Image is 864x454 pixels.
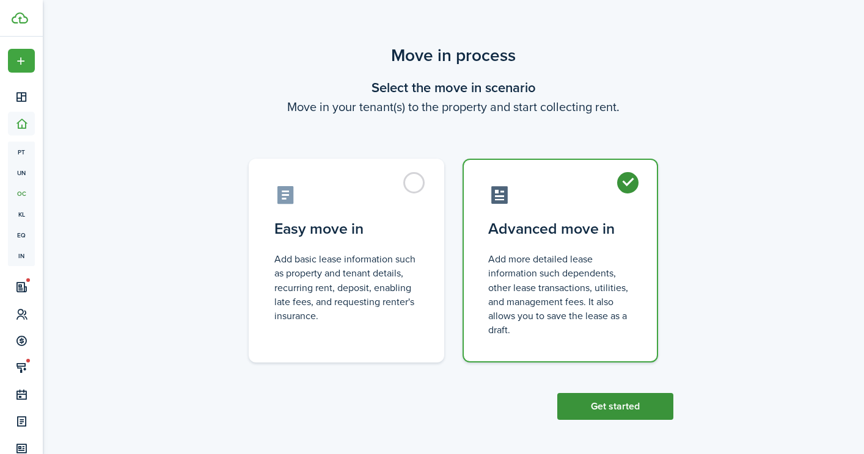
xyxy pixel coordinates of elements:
control-radio-card-description: Add more detailed lease information such dependents, other lease transactions, utilities, and man... [488,252,632,337]
button: Get started [557,393,673,420]
button: Open menu [8,49,35,73]
wizard-step-header-title: Select the move in scenario [233,77,673,98]
control-radio-card-title: Easy move in [274,218,419,240]
wizard-step-header-description: Move in your tenant(s) to the property and start collecting rent. [233,98,673,116]
a: oc [8,183,35,204]
a: eq [8,225,35,245]
a: in [8,245,35,266]
scenario-title: Move in process [233,43,673,68]
a: pt [8,142,35,162]
a: kl [8,204,35,225]
control-radio-card-description: Add basic lease information such as property and tenant details, recurring rent, deposit, enablin... [274,252,419,323]
a: un [8,162,35,183]
img: TenantCloud [12,12,28,24]
control-radio-card-title: Advanced move in [488,218,632,240]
